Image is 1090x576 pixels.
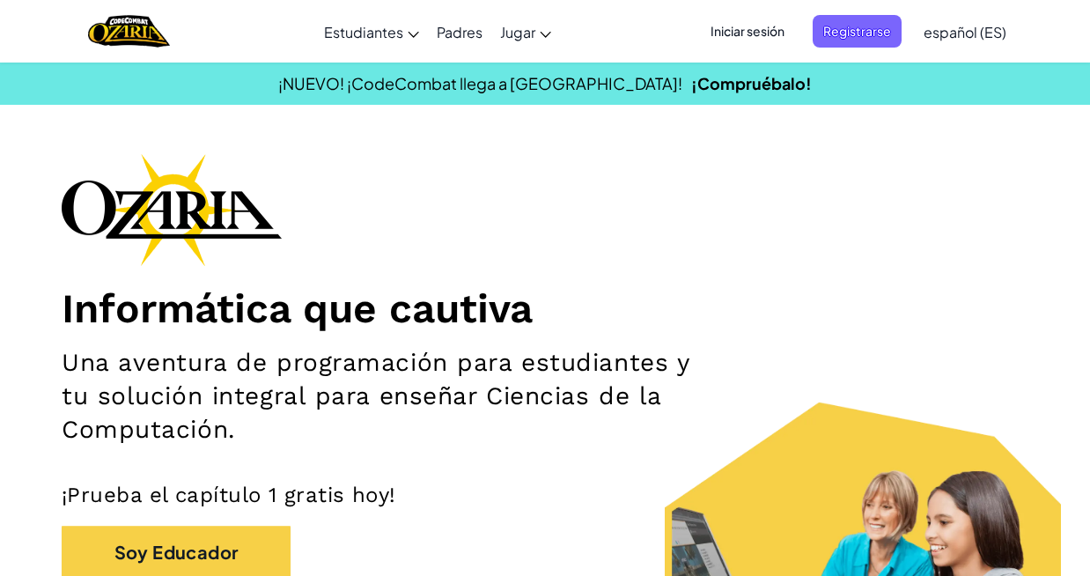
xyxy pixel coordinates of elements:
a: ¡Compruébalo! [691,73,812,93]
a: Estudiantes [315,8,428,55]
button: Registrarse [813,15,902,48]
img: Ozaria branding logo [62,153,282,266]
a: Jugar [491,8,560,55]
span: español (ES) [924,23,1006,41]
img: Home [88,13,170,49]
a: español (ES) [915,8,1015,55]
p: ¡Prueba el capítulo 1 gratis hoy! [62,482,1028,508]
button: Iniciar sesión [700,15,795,48]
span: Jugar [500,23,535,41]
span: Estudiantes [324,23,403,41]
a: Ozaria by CodeCombat logo [88,13,170,49]
span: ¡NUEVO! ¡CodeCombat llega a [GEOGRAPHIC_DATA]! [278,73,682,93]
a: Padres [428,8,491,55]
h2: Una aventura de programación para estudiantes y tu solución integral para enseñar Ciencias de la ... [62,346,710,447]
h1: Informática que cautiva [62,284,1028,333]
